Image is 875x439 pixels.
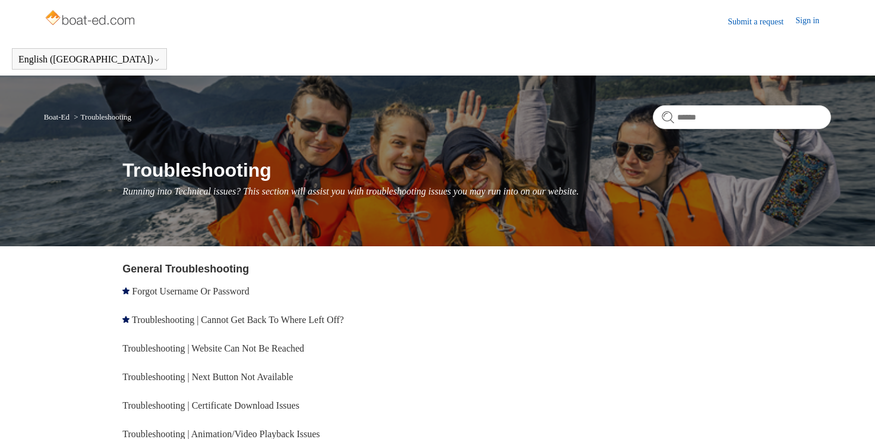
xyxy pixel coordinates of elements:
a: Troubleshooting | Website Can Not Be Reached [122,343,304,353]
a: Troubleshooting | Certificate Download Issues [122,400,299,410]
a: Troubleshooting | Animation/Video Playback Issues [122,429,320,439]
a: General Troubleshooting [122,263,249,275]
li: Troubleshooting [71,112,131,121]
button: English ([GEOGRAPHIC_DATA]) [18,54,160,65]
a: Boat-Ed [44,112,70,121]
h1: Troubleshooting [122,156,831,184]
li: Boat-Ed [44,112,72,121]
a: Troubleshooting | Next Button Not Available [122,372,293,382]
div: Live chat [835,399,866,430]
svg: Promoted article [122,287,129,294]
p: Running into Technical issues? This section will assist you with troubleshooting issues you may r... [122,184,831,199]
a: Forgot Username Or Password [132,286,249,296]
img: Boat-Ed Help Center home page [44,7,138,31]
input: Search [653,105,831,129]
svg: Promoted article [122,316,129,323]
a: Submit a request [728,15,795,28]
a: Sign in [795,14,831,29]
a: Troubleshooting | Cannot Get Back To Where Left Off? [132,315,344,325]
